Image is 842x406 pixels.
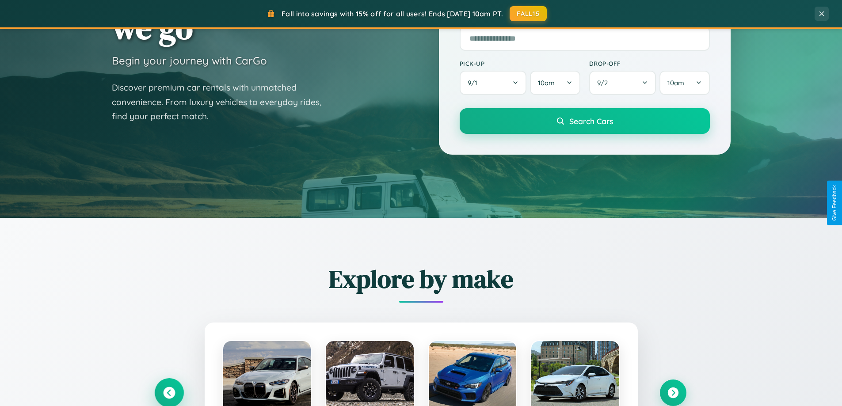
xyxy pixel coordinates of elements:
div: Give Feedback [831,185,838,221]
button: 9/1 [460,71,527,95]
label: Pick-up [460,60,580,67]
span: 10am [667,79,684,87]
span: Fall into savings with 15% off for all users! Ends [DATE] 10am PT. [282,9,503,18]
label: Drop-off [589,60,710,67]
button: Search Cars [460,108,710,134]
button: 9/2 [589,71,656,95]
span: Search Cars [569,116,613,126]
span: 10am [538,79,555,87]
button: 10am [659,71,709,95]
span: 9 / 1 [468,79,482,87]
h3: Begin your journey with CarGo [112,54,267,67]
span: 9 / 2 [597,79,612,87]
p: Discover premium car rentals with unmatched convenience. From luxury vehicles to everyday rides, ... [112,80,333,124]
button: FALL15 [510,6,547,21]
h2: Explore by make [156,262,686,296]
button: 10am [530,71,580,95]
